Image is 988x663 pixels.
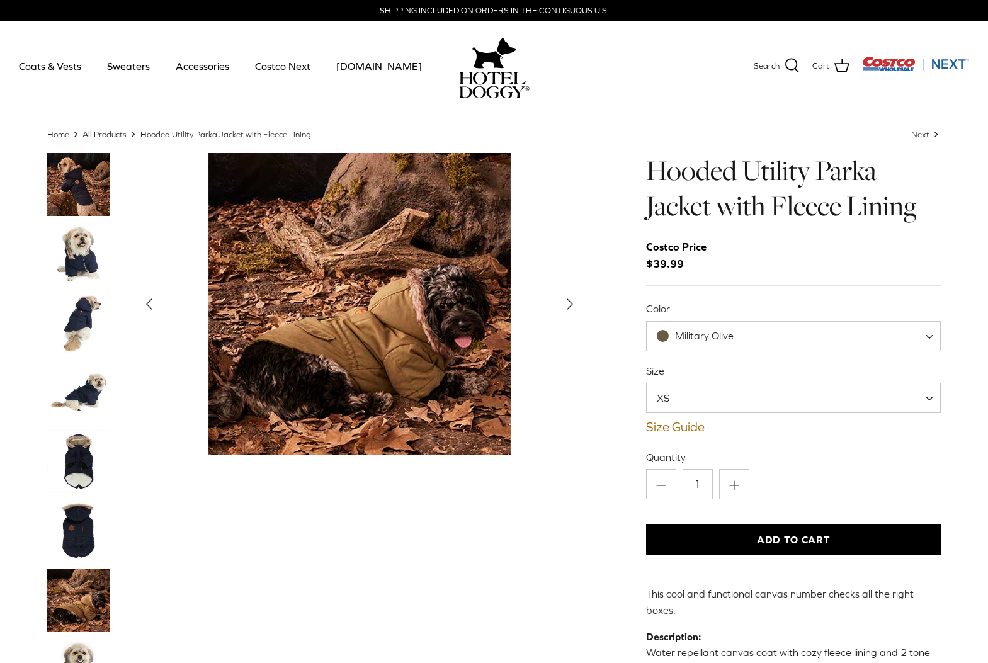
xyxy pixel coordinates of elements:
a: Next [911,129,941,139]
a: Search [754,58,800,74]
label: Size [646,364,941,378]
div: Costco Price [646,239,707,256]
span: Military Olive [647,329,759,343]
a: Thumbnail Link [47,292,110,354]
a: Costco Next [244,45,322,88]
h1: Hooded Utility Parka Jacket with Fleece Lining [646,153,941,224]
a: Home [47,129,69,139]
span: Search [754,60,780,73]
a: Sweaters [96,45,161,88]
label: Quantity [646,450,941,464]
a: Thumbnail Link [47,430,110,493]
span: XS [647,391,695,405]
button: Add to Cart [646,524,941,555]
a: Accessories [164,45,241,88]
span: Military Olive [675,330,734,341]
span: Next [911,129,929,139]
a: Thumbnail Link [47,222,110,285]
a: All Products [82,129,127,139]
span: $39.99 [646,239,719,273]
img: hoteldoggycom [459,72,530,98]
a: Visit Costco Next [862,64,969,74]
a: hoteldoggy.com hoteldoggycom [459,34,530,98]
span: XS [646,383,941,413]
a: Thumbnail Link [47,569,110,632]
button: Next [556,290,584,318]
a: Show Gallery [135,153,584,455]
label: Color [646,302,941,315]
input: Quantity [683,469,713,499]
a: Thumbnail Link [47,499,110,562]
p: This cool and functional canvas number checks all the right boxes. [646,586,941,618]
a: Coats & Vests [8,45,93,88]
nav: Breadcrumbs [47,128,941,140]
a: [DOMAIN_NAME] [325,45,433,88]
a: Thumbnail Link [47,361,110,424]
a: Size Guide [646,419,941,434]
a: Hooded Utility Parka Jacket with Fleece Lining [140,129,311,139]
img: hoteldoggy.com [472,34,516,72]
img: Costco Next [862,56,969,72]
a: Cart [812,58,849,74]
a: Thumbnail Link [47,153,110,216]
span: Military Olive [646,321,941,351]
span: Cart [812,60,829,73]
strong: Description: [646,631,701,642]
button: Previous [135,290,163,318]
